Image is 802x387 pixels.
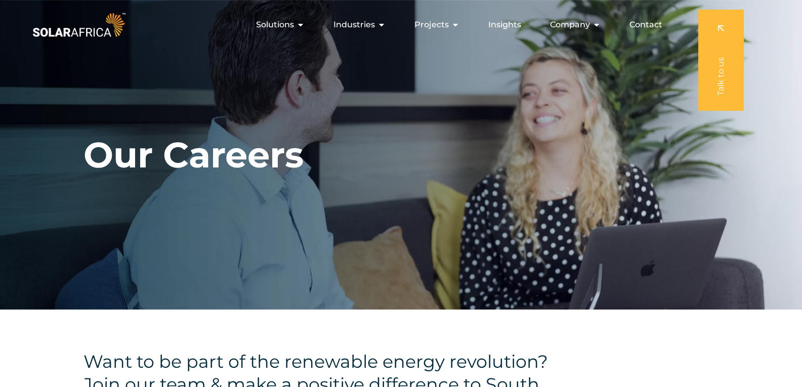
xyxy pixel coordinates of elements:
[83,134,304,177] h1: Our Careers
[414,19,449,31] span: Projects
[128,15,670,35] nav: Menu
[333,19,375,31] span: Industries
[256,19,294,31] span: Solutions
[550,19,590,31] span: Company
[629,19,662,31] a: Contact
[488,19,521,31] a: Insights
[128,15,670,35] div: Menu Toggle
